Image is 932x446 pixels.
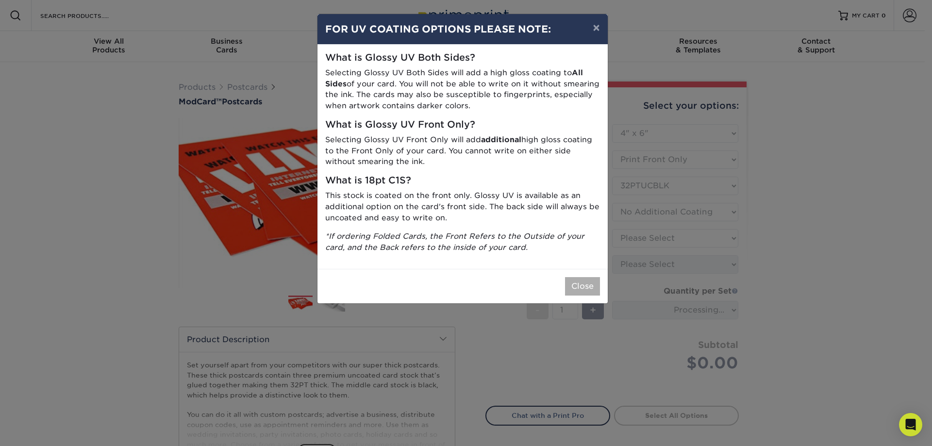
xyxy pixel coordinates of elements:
[325,175,600,186] h5: What is 18pt C1S?
[585,14,607,41] button: ×
[481,135,521,144] strong: additional
[325,134,600,167] p: Selecting Glossy UV Front Only will add high gloss coating to the Front Only of your card. You ca...
[899,413,922,436] div: Open Intercom Messenger
[325,190,600,223] p: This stock is coated on the front only. Glossy UV is available as an additional option on the car...
[325,231,584,252] i: *If ordering Folded Cards, the Front Refers to the Outside of your card, and the Back refers to t...
[565,277,600,296] button: Close
[325,52,600,64] h5: What is Glossy UV Both Sides?
[325,68,583,88] strong: All Sides
[325,67,600,112] p: Selecting Glossy UV Both Sides will add a high gloss coating to of your card. You will not be abl...
[325,119,600,131] h5: What is Glossy UV Front Only?
[325,22,600,36] h4: FOR UV COATING OPTIONS PLEASE NOTE:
